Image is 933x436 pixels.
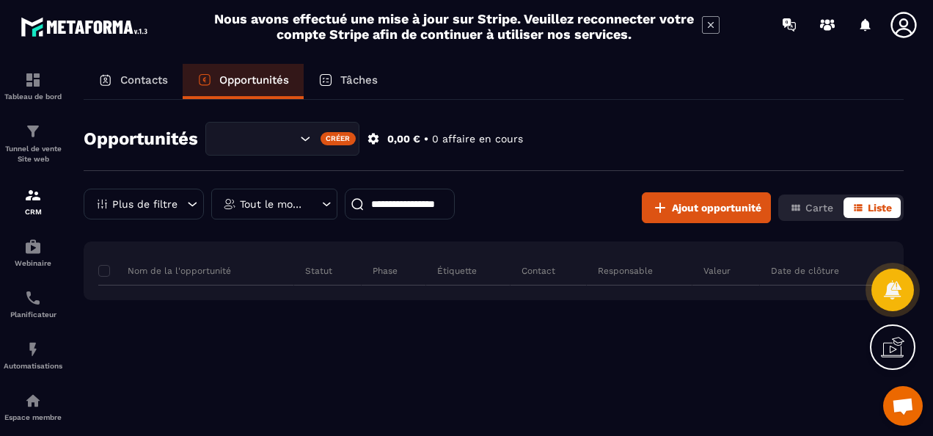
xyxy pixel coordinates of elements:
span: Ajout opportunité [672,200,761,215]
div: Créer [321,132,356,145]
p: Date de clôture [771,265,839,277]
img: formation [24,123,42,140]
p: Responsable [598,265,653,277]
p: • [424,132,428,146]
p: Opportunités [219,73,289,87]
button: Carte [781,197,842,218]
input: Search for option [219,131,296,147]
p: 0 affaire en cours [432,132,523,146]
p: Tableau de bord [4,92,62,101]
a: formationformationTableau de bord [4,60,62,112]
a: automationsautomationsWebinaire [4,227,62,278]
p: Contact [522,265,555,277]
a: Contacts [84,64,183,99]
h2: Nous avons effectué une mise à jour sur Stripe. Veuillez reconnecter votre compte Stripe afin de ... [213,11,695,42]
p: Statut [305,265,332,277]
img: automations [24,238,42,255]
p: Nom de la l'opportunité [98,265,231,277]
div: Ouvrir le chat [883,386,923,426]
p: Automatisations [4,362,62,370]
p: Étiquette [437,265,477,277]
p: Tâches [340,73,378,87]
a: formationformationTunnel de vente Site web [4,112,62,175]
p: Planificateur [4,310,62,319]
img: automations [24,392,42,410]
img: formation [24,71,42,89]
a: schedulerschedulerPlanificateur [4,278,62,330]
a: formationformationCRM [4,175,62,227]
img: logo [21,13,153,40]
p: Tout le monde [240,199,305,209]
img: automations [24,341,42,358]
a: automationsautomationsEspace membre [4,381,62,432]
p: CRM [4,208,62,216]
a: Tâches [304,64,392,99]
span: Liste [868,202,892,214]
a: Opportunités [183,64,304,99]
p: 0,00 € [387,132,420,146]
h2: Opportunités [84,124,198,153]
img: scheduler [24,289,42,307]
a: automationsautomationsAutomatisations [4,330,62,381]
img: formation [24,186,42,204]
p: Plus de filtre [112,199,178,209]
p: Valeur [703,265,731,277]
p: Webinaire [4,259,62,267]
button: Ajout opportunité [642,192,771,223]
p: Espace membre [4,413,62,421]
button: Liste [844,197,901,218]
div: Search for option [205,122,359,156]
span: Carte [805,202,833,214]
p: Phase [373,265,398,277]
p: Tunnel de vente Site web [4,144,62,164]
p: Contacts [120,73,168,87]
